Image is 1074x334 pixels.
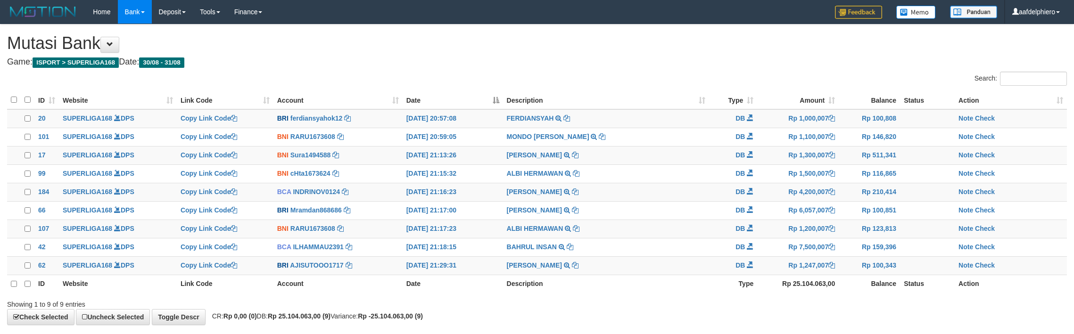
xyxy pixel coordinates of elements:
[828,151,835,159] a: Copy Rp 1,300,007 to clipboard
[358,312,423,320] strong: Rp -25.104.063,00 (9)
[38,225,49,232] span: 107
[757,164,839,183] td: Rp 1,500,007
[403,183,503,201] td: [DATE] 21:16:23
[207,312,423,320] span: CR: DB: Variance:
[900,275,955,293] th: Status
[563,114,570,122] a: Copy FERDIANSYAH to clipboard
[975,225,995,232] a: Check
[403,109,503,128] td: [DATE] 20:57:08
[507,206,562,214] a: [PERSON_NAME]
[63,225,112,232] a: SUPERLIGA168
[572,206,578,214] a: Copy MUHAMMAD RAMDANI to clipboard
[975,188,995,196] a: Check
[955,275,1067,293] th: Action
[181,206,238,214] a: Copy Link Code
[828,206,835,214] a: Copy Rp 6,057,007 to clipboard
[958,170,973,177] a: Note
[709,275,757,293] th: Type
[900,91,955,109] th: Status
[403,275,503,293] th: Date
[337,133,344,140] a: Copy RARU1673608 to clipboard
[839,146,900,164] td: Rp 511,341
[181,188,238,196] a: Copy Link Code
[828,170,835,177] a: Copy Rp 1,500,007 to clipboard
[958,225,973,232] a: Note
[290,114,343,122] a: ferdiansyahok12
[273,275,403,293] th: Account
[975,151,995,159] a: Check
[958,243,973,251] a: Note
[332,170,339,177] a: Copy cHta1673624 to clipboard
[152,309,206,325] a: Toggle Descr
[290,151,331,159] a: Sura1494588
[38,133,49,140] span: 101
[403,220,503,238] td: [DATE] 21:17:23
[1000,72,1067,86] input: Search:
[59,164,177,183] td: DPS
[290,133,335,140] a: RARU1673608
[63,188,112,196] a: SUPERLIGA168
[573,225,579,232] a: Copy ALBI HERMAWAN to clipboard
[38,188,49,196] span: 184
[277,243,291,251] span: BCA
[63,261,112,269] a: SUPERLIGA168
[38,114,46,122] span: 20
[403,128,503,146] td: [DATE] 20:59:05
[835,6,882,19] img: Feedback.jpg
[757,201,839,220] td: Rp 6,057,007
[181,133,238,140] a: Copy Link Code
[503,275,710,293] th: Description
[337,225,344,232] a: Copy RARU1673608 to clipboard
[59,109,177,128] td: DPS
[293,188,340,196] a: INDRINOV0124
[507,261,562,269] a: [PERSON_NAME]
[975,114,995,122] a: Check
[277,188,291,196] span: BCA
[599,133,605,140] a: Copy MONDO BENEDETTUS TUMANGGOR to clipboard
[567,243,573,251] a: Copy BAHRUL INSAN to clipboard
[757,128,839,146] td: Rp 1,100,007
[839,164,900,183] td: Rp 116,865
[290,261,343,269] a: AJISUTOOO1717
[7,296,440,309] div: Showing 1 to 9 of 9 entries
[59,128,177,146] td: DPS
[975,170,995,177] a: Check
[59,183,177,201] td: DPS
[59,146,177,164] td: DPS
[757,183,839,201] td: Rp 4,200,007
[572,151,578,159] a: Copy INDRA WIJAYA to clipboard
[403,201,503,220] td: [DATE] 21:17:00
[59,201,177,220] td: DPS
[950,6,997,18] img: panduan.png
[958,188,973,196] a: Note
[839,256,900,275] td: Rp 100,343
[59,238,177,256] td: DPS
[403,146,503,164] td: [DATE] 21:13:26
[63,170,112,177] a: SUPERLIGA168
[839,91,900,109] th: Balance
[958,206,973,214] a: Note
[181,170,238,177] a: Copy Link Code
[38,261,46,269] span: 62
[828,133,835,140] a: Copy Rp 1,100,007 to clipboard
[293,243,343,251] a: ILHAMMAU2391
[277,206,289,214] span: BRI
[975,133,995,140] a: Check
[7,309,74,325] a: Check Selected
[975,206,995,214] a: Check
[59,275,177,293] th: Website
[59,91,177,109] th: Website: activate to sort column ascending
[958,261,973,269] a: Note
[757,146,839,164] td: Rp 1,300,007
[344,206,350,214] a: Copy Mramdan868686 to clipboard
[277,170,289,177] span: BNI
[735,133,745,140] span: DB
[181,225,238,232] a: Copy Link Code
[958,114,973,122] a: Note
[735,170,745,177] span: DB
[735,114,745,122] span: DB
[403,256,503,275] td: [DATE] 21:29:31
[177,275,273,293] th: Link Code
[277,114,289,122] span: BRI
[709,91,757,109] th: Type: activate to sort column ascending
